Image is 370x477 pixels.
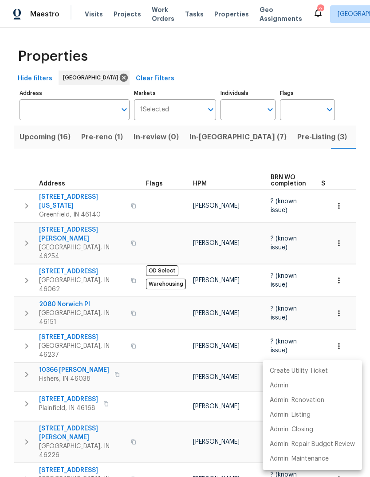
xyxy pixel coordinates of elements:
[270,381,288,390] p: Admin
[270,396,324,405] p: Admin: Renovation
[270,454,329,464] p: Admin: Maintenance
[270,367,328,376] p: Create Utility Ticket
[270,410,311,420] p: Admin: Listing
[270,425,313,434] p: Admin: Closing
[270,440,355,449] p: Admin: Repair Budget Review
